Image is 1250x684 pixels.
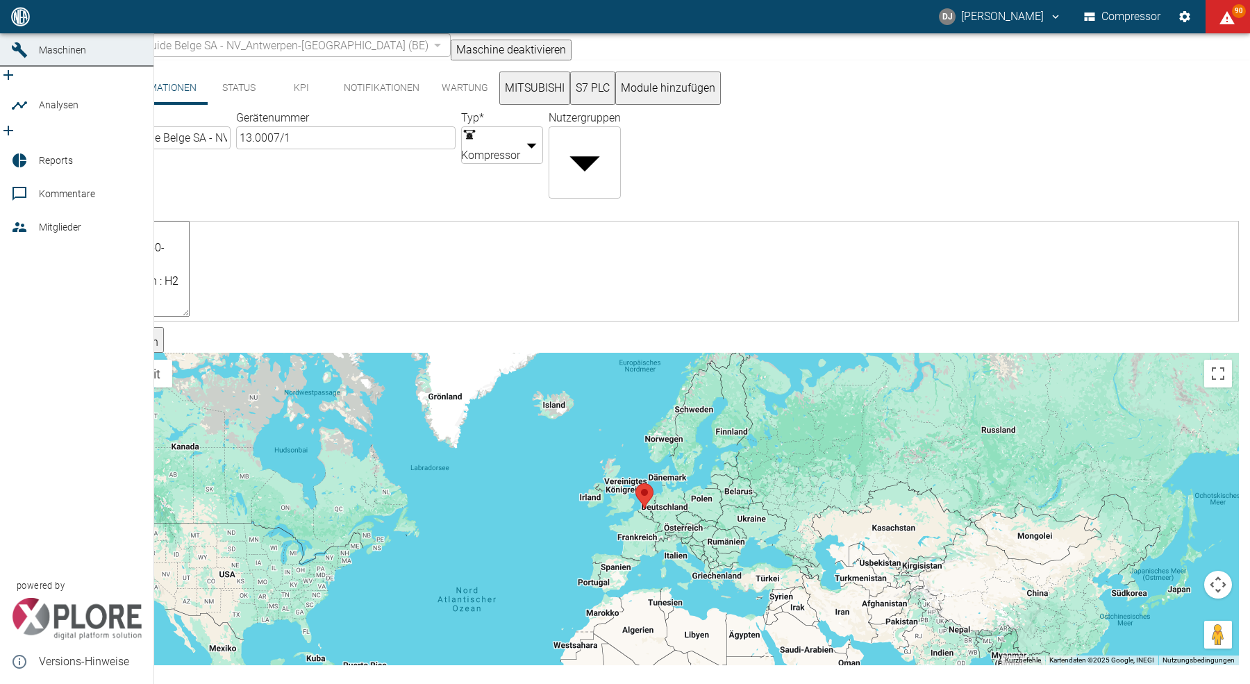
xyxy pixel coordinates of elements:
button: Compressor [1081,4,1164,29]
input: Gerätenummer [236,126,456,149]
label: Nutzergruppen [549,111,621,124]
img: logo [10,7,31,26]
span: powered by [17,579,65,592]
span: Kommentare [39,188,95,199]
label: Gerätenummer [236,111,309,124]
span: Mitglieder [39,222,81,233]
button: KPI [270,72,333,105]
button: Maschine deaktivieren [451,40,572,60]
div: DJ [939,8,956,25]
button: david.jasper@nea-x.de [937,4,1064,29]
span: Maschinen [39,44,86,56]
button: S7 PLC [570,72,615,105]
span: Reports [39,155,73,166]
button: Status [208,72,270,105]
span: 90 [1232,4,1246,18]
button: Module hinzufügen [615,72,721,105]
span: 13.0007/1_Air Liquide Belge SA - NV_Antwerpen-[GEOGRAPHIC_DATA] (BE) [65,37,428,53]
button: Einstellungen [1172,4,1197,29]
span: Analysen [39,99,78,110]
img: Xplore Logo [11,598,142,640]
button: Wartung [431,72,499,105]
label: Typ * [461,111,484,124]
span: Kompressor [461,147,520,164]
span: Versions-Hinweise [39,653,142,670]
button: Notifikationen [333,72,431,105]
a: 13.0007/1_Air Liquide Belge SA - NV_Antwerpen-[GEOGRAPHIC_DATA] (BE) [42,37,428,53]
button: MITSUBISHI [499,72,570,105]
